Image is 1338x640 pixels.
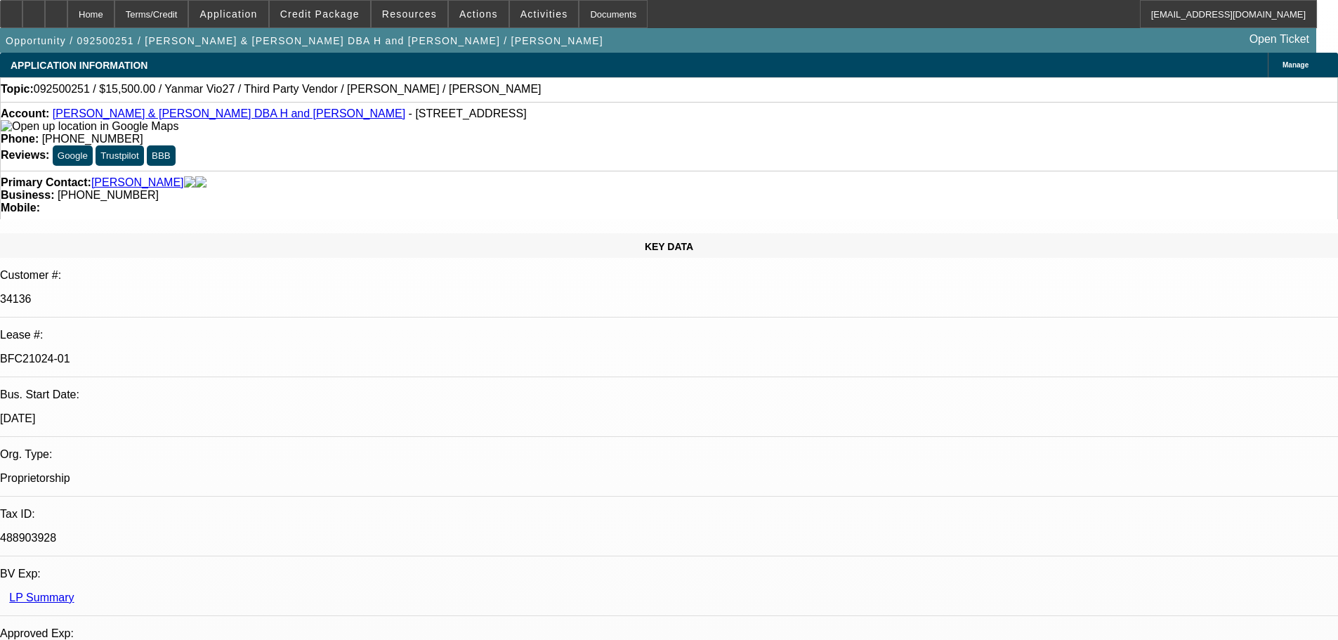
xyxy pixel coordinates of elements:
[42,133,143,145] span: [PHONE_NUMBER]
[510,1,579,27] button: Activities
[199,8,257,20] span: Application
[1,133,39,145] strong: Phone:
[53,145,93,166] button: Google
[1244,27,1315,51] a: Open Ticket
[34,83,542,96] span: 092500251 / $15,500.00 / Yanmar Vio27 / Third Party Vendor / [PERSON_NAME] / [PERSON_NAME]
[1,202,40,214] strong: Mobile:
[6,35,603,46] span: Opportunity / 092500251 / [PERSON_NAME] & [PERSON_NAME] DBA H and [PERSON_NAME] / [PERSON_NAME]
[195,176,206,189] img: linkedin-icon.png
[1283,61,1309,69] span: Manage
[91,176,184,189] a: [PERSON_NAME]
[1,83,34,96] strong: Topic:
[1,120,178,133] img: Open up location in Google Maps
[9,592,74,603] a: LP Summary
[1,189,54,201] strong: Business:
[184,176,195,189] img: facebook-icon.png
[53,107,405,119] a: [PERSON_NAME] & [PERSON_NAME] DBA H and [PERSON_NAME]
[270,1,370,27] button: Credit Package
[372,1,447,27] button: Resources
[520,8,568,20] span: Activities
[96,145,143,166] button: Trustpilot
[189,1,268,27] button: Application
[58,189,159,201] span: [PHONE_NUMBER]
[1,120,178,132] a: View Google Maps
[382,8,437,20] span: Resources
[409,107,527,119] span: - [STREET_ADDRESS]
[645,241,693,252] span: KEY DATA
[147,145,176,166] button: BBB
[1,149,49,161] strong: Reviews:
[449,1,509,27] button: Actions
[1,176,91,189] strong: Primary Contact:
[280,8,360,20] span: Credit Package
[1,107,49,119] strong: Account:
[459,8,498,20] span: Actions
[11,60,147,71] span: APPLICATION INFORMATION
